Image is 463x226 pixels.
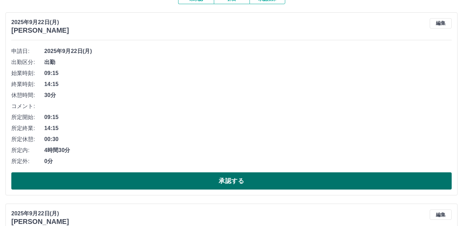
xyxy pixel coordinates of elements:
span: 所定開始: [11,113,44,121]
h3: [PERSON_NAME] [11,26,69,34]
span: 09:15 [44,69,452,77]
span: 所定終業: [11,124,44,132]
span: 30分 [44,91,452,99]
h3: [PERSON_NAME] [11,218,69,226]
span: 00:30 [44,135,452,143]
span: 14:15 [44,124,452,132]
button: 承認する [11,172,452,190]
span: 出勤 [44,58,452,66]
span: 09:15 [44,113,452,121]
span: コメント: [11,102,44,110]
span: 4時間30分 [44,146,452,154]
span: 0分 [44,157,452,165]
span: 出勤区分: [11,58,44,66]
span: 終業時刻: [11,80,44,88]
span: 申請日: [11,47,44,55]
button: 編集 [430,209,452,220]
p: 2025年9月22日(月) [11,209,69,218]
span: 14:15 [44,80,452,88]
button: 編集 [430,18,452,29]
span: 所定外: [11,157,44,165]
span: 始業時刻: [11,69,44,77]
span: 所定休憩: [11,135,44,143]
span: 2025年9月22日(月) [44,47,452,55]
span: 所定内: [11,146,44,154]
span: 休憩時間: [11,91,44,99]
p: 2025年9月22日(月) [11,18,69,26]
